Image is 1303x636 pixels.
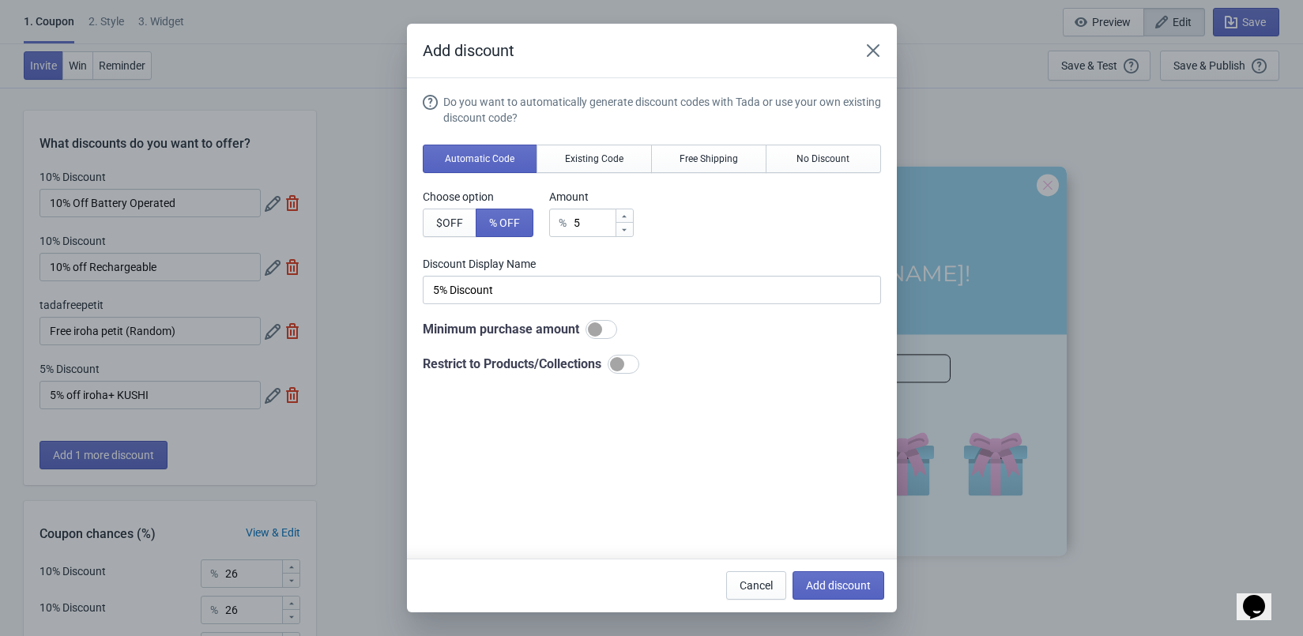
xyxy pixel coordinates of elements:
span: Existing Code [565,152,623,165]
button: Free Shipping [651,145,766,173]
div: % [559,213,567,232]
span: No Discount [796,152,849,165]
span: Free Shipping [680,152,738,165]
div: Do you want to automatically generate discount codes with Tada or use your own existing discount ... [443,94,881,126]
span: Cancel [740,579,773,592]
button: % OFF [476,209,533,237]
span: $ OFF [436,216,463,229]
span: % OFF [489,216,520,229]
h2: Add discount [423,40,843,62]
span: Add discount [806,579,871,592]
button: No Discount [766,145,881,173]
span: Automatic Code [445,152,514,165]
div: Minimum purchase amount [423,320,881,339]
button: Add discount [793,571,884,600]
button: Close [859,36,887,65]
label: Discount Display Name [423,256,881,272]
button: Automatic Code [423,145,538,173]
label: Choose option [423,189,533,205]
div: Restrict to Products/Collections [423,355,881,374]
button: $OFF [423,209,476,237]
button: Cancel [726,571,786,600]
label: Amount [549,189,634,205]
button: Existing Code [537,145,652,173]
iframe: chat widget [1237,573,1287,620]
